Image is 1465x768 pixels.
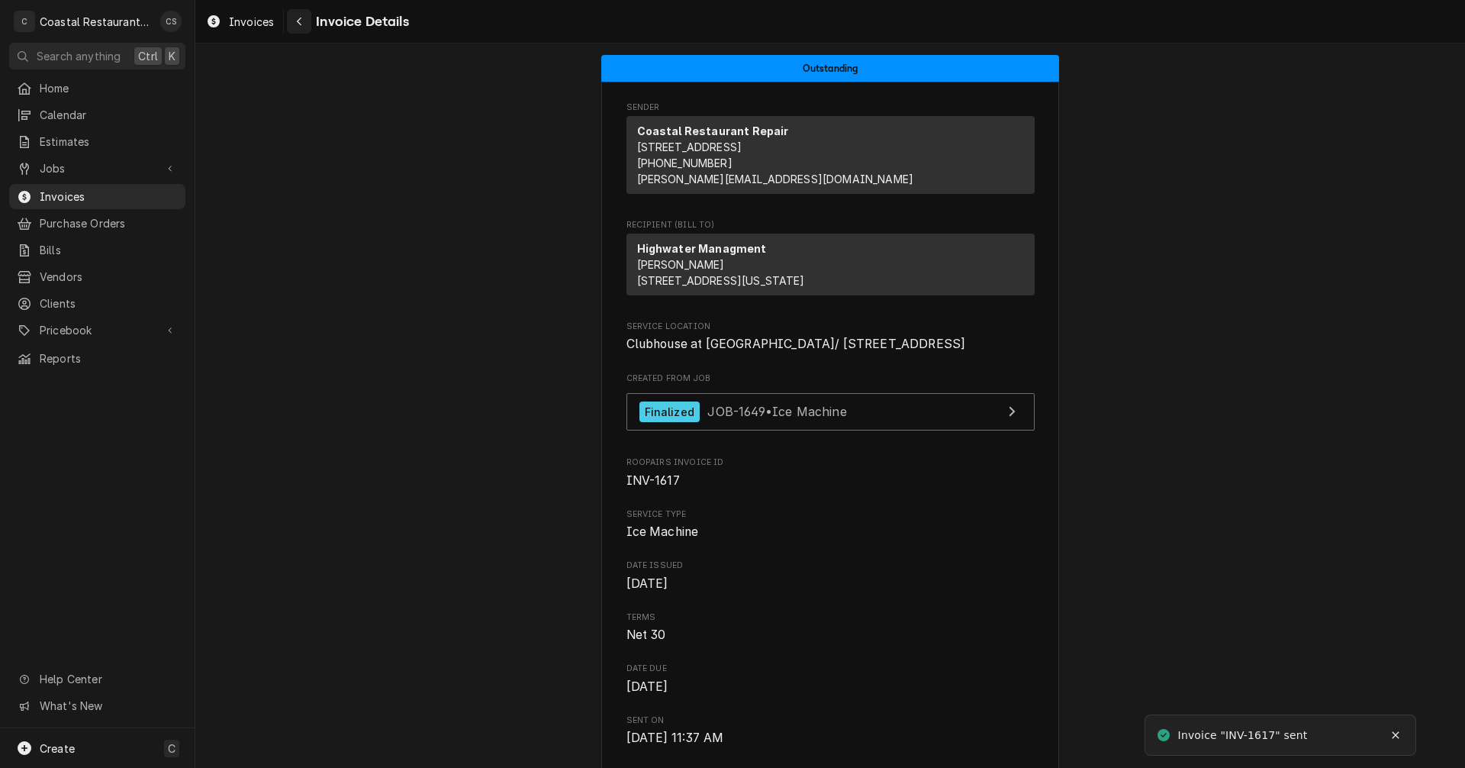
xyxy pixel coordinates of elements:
[40,742,75,755] span: Create
[626,457,1035,489] div: Roopairs Invoice ID
[626,678,1035,696] span: Date Due
[9,129,185,154] a: Estimates
[626,524,699,539] span: Ice Machine
[9,346,185,371] a: Reports
[637,258,805,287] span: [PERSON_NAME] [STREET_ADDRESS][US_STATE]
[626,523,1035,541] span: Service Type
[626,679,668,694] span: [DATE]
[626,663,1035,675] span: Date Due
[9,43,185,69] button: Search anythingCtrlK
[40,698,176,714] span: What's New
[626,731,723,745] span: [DATE] 11:37 AM
[626,715,1035,747] div: Sent On
[707,404,846,419] span: JOB-1649 • Ice Machine
[626,626,1035,644] span: Terms
[37,48,121,64] span: Search anything
[9,211,185,236] a: Purchase Orders
[639,402,700,422] div: Finalized
[9,693,185,718] a: Go to What's New
[626,116,1035,194] div: Sender
[9,666,185,692] a: Go to Help Center
[40,295,178,311] span: Clients
[40,107,178,123] span: Calendar
[160,11,182,32] div: CS
[160,11,182,32] div: Chris Sockriter's Avatar
[637,173,914,186] a: [PERSON_NAME][EMAIL_ADDRESS][DOMAIN_NAME]
[200,9,280,34] a: Invoices
[626,575,1035,593] span: Date Issued
[626,337,966,351] span: Clubhouse at [GEOGRAPHIC_DATA]/ [STREET_ADDRESS]
[14,11,35,32] div: C
[40,350,178,366] span: Reports
[626,321,1035,333] span: Service Location
[1178,728,1310,744] div: Invoice "INV-1617" sent
[626,219,1035,302] div: Invoice Recipient
[626,393,1035,431] a: View Job
[626,234,1035,302] div: Recipient (Bill To)
[9,318,185,343] a: Go to Pricebook
[40,671,176,687] span: Help Center
[626,373,1035,438] div: Created From Job
[40,14,152,30] div: Coastal Restaurant Repair
[626,457,1035,469] span: Roopairs Invoice ID
[626,472,1035,490] span: Roopairs Invoice ID
[637,242,767,255] strong: Highwater Managment
[626,473,680,488] span: INV-1617
[601,55,1059,82] div: Status
[626,628,666,642] span: Net 30
[626,508,1035,521] span: Service Type
[626,576,668,591] span: [DATE]
[626,335,1035,353] span: Service Location
[40,269,178,285] span: Vendors
[9,76,185,101] a: Home
[40,134,178,150] span: Estimates
[9,237,185,263] a: Bills
[626,116,1035,200] div: Sender
[626,102,1035,201] div: Invoice Sender
[287,9,311,34] button: Navigate back
[626,508,1035,541] div: Service Type
[626,663,1035,695] div: Date Due
[169,48,175,64] span: K
[9,184,185,209] a: Invoices
[9,291,185,316] a: Clients
[626,560,1035,592] div: Date Issued
[311,11,408,32] span: Invoice Details
[626,234,1035,295] div: Recipient (Bill To)
[626,321,1035,353] div: Service Location
[637,124,789,137] strong: Coastal Restaurant Repair
[40,80,178,96] span: Home
[40,322,155,338] span: Pricebook
[637,140,742,153] span: [STREET_ADDRESS]
[229,14,274,30] span: Invoices
[626,611,1035,624] span: Terms
[637,157,732,169] a: [PHONE_NUMBER]
[626,611,1035,644] div: Terms
[40,242,178,258] span: Bills
[40,215,178,231] span: Purchase Orders
[9,264,185,289] a: Vendors
[40,160,155,176] span: Jobs
[9,102,185,127] a: Calendar
[168,741,175,757] span: C
[626,715,1035,727] span: Sent On
[40,189,178,205] span: Invoices
[9,156,185,181] a: Go to Jobs
[626,373,1035,385] span: Created From Job
[626,560,1035,572] span: Date Issued
[138,48,158,64] span: Ctrl
[626,102,1035,114] span: Sender
[803,63,858,73] span: Outstanding
[626,729,1035,747] span: Sent On
[626,219,1035,231] span: Recipient (Bill To)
